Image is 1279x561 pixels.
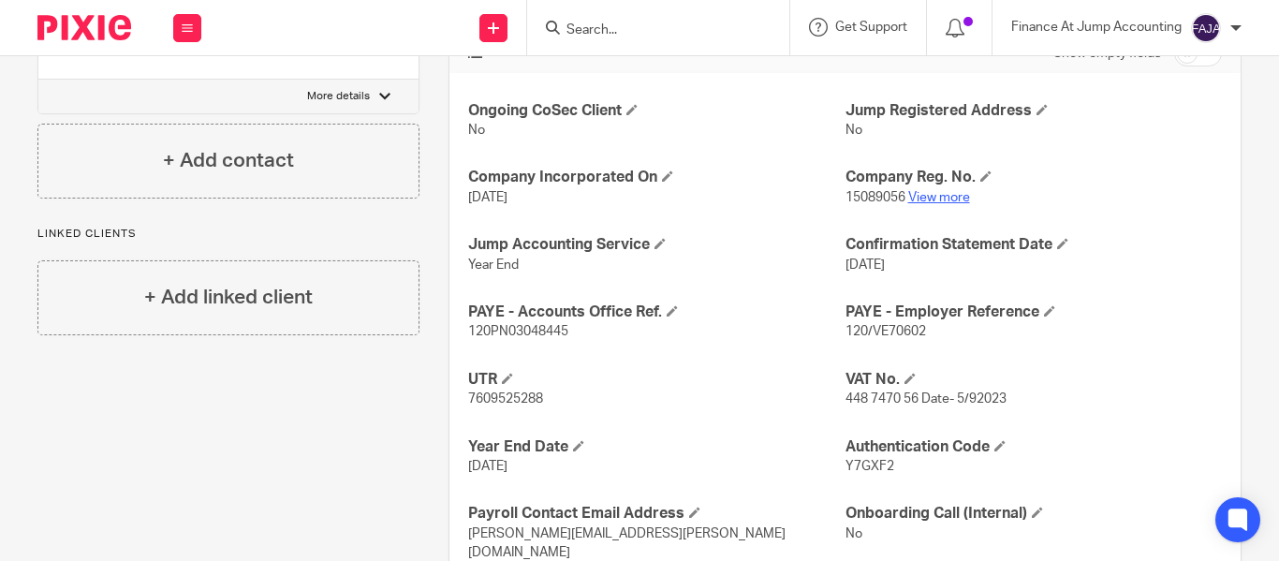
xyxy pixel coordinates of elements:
[1011,18,1182,37] p: Finance At Jump Accounting
[468,392,543,406] span: 7609525288
[845,325,926,338] span: 120/VE70602
[468,504,845,524] h4: Payroll Contact Email Address
[845,168,1222,187] h4: Company Reg. No.
[845,303,1222,322] h4: PAYE - Employer Reference
[845,527,862,540] span: No
[144,283,313,312] h4: + Add linked client
[845,460,894,473] span: Y7GXF2
[845,124,862,137] span: No
[468,527,786,559] span: [PERSON_NAME][EMAIL_ADDRESS][PERSON_NAME][DOMAIN_NAME]
[908,191,970,204] a: View more
[468,124,485,137] span: No
[163,146,294,175] h4: + Add contact
[845,504,1222,524] h4: Onboarding Call (Internal)
[1191,13,1221,43] img: svg%3E
[845,258,885,272] span: [DATE]
[468,191,507,204] span: [DATE]
[468,370,845,390] h4: UTR
[468,258,519,272] span: Year End
[845,437,1222,457] h4: Authentication Code
[468,168,845,187] h4: Company Incorporated On
[468,303,845,322] h4: PAYE - Accounts Office Ref.
[845,392,1007,406] span: 448 7470 56 Date- 5/92023
[37,227,419,242] p: Linked clients
[845,235,1222,255] h4: Confirmation Statement Date
[845,191,905,204] span: 15089056
[845,101,1222,121] h4: Jump Registered Address
[468,325,568,338] span: 120PN03048445
[468,235,845,255] h4: Jump Accounting Service
[835,21,907,34] span: Get Support
[307,89,370,104] p: More details
[468,101,845,121] h4: Ongoing CoSec Client
[845,370,1222,390] h4: VAT No.
[468,460,507,473] span: [DATE]
[468,437,845,457] h4: Year End Date
[565,22,733,39] input: Search
[37,15,131,40] img: Pixie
